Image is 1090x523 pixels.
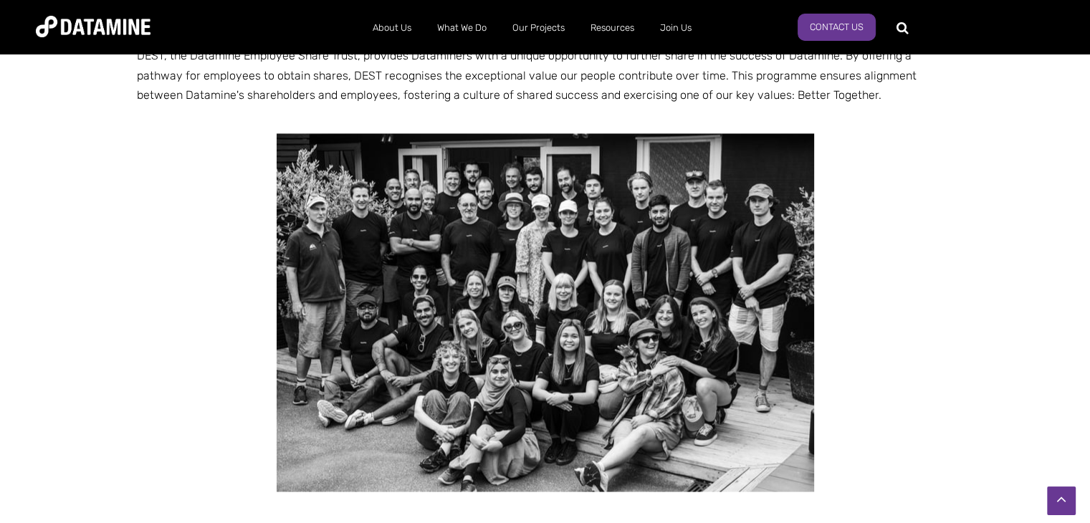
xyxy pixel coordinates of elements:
[647,9,704,47] a: Join Us
[277,133,814,491] img: BenjiPhoto Datamine BigGroupShot-1-2
[137,49,917,101] span: DEST, the Datamine Employee Share Trust, provides Dataminers with a unique opportunity to further...
[499,9,578,47] a: Our Projects
[36,16,150,37] img: Datamine
[424,9,499,47] a: What We Do
[578,9,647,47] a: Resources
[798,14,876,41] a: Contact Us
[360,9,424,47] a: About Us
